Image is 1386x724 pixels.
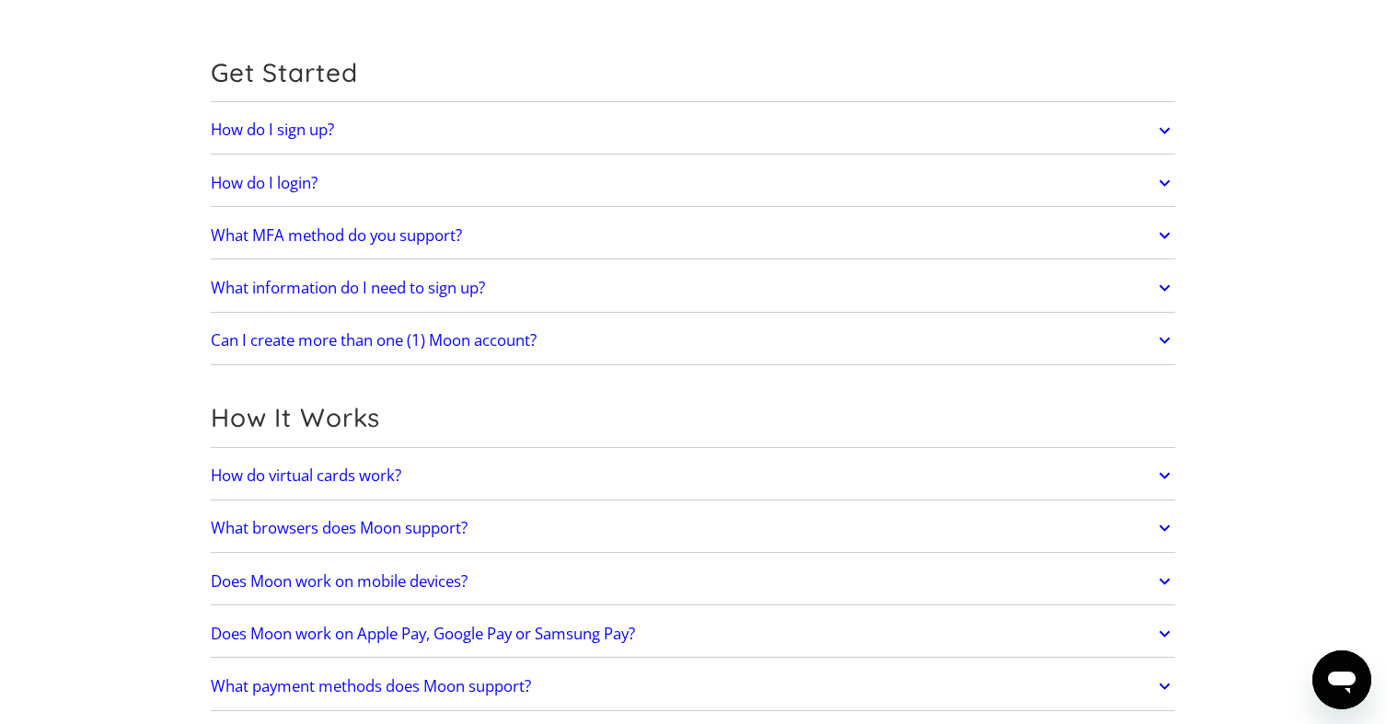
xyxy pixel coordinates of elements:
a: Does Moon work on Apple Pay, Google Pay or Samsung Pay? [211,615,1175,653]
a: What information do I need to sign up? [211,269,1175,307]
h2: How do I sign up? [211,121,334,139]
a: What browsers does Moon support? [211,509,1175,547]
h2: How It Works [211,402,1175,433]
h2: Can I create more than one (1) Moon account? [211,331,537,350]
h2: What payment methods does Moon support? [211,677,531,695]
a: Can I create more than one (1) Moon account? [211,321,1175,360]
h2: What information do I need to sign up? [211,279,485,297]
h2: How do I login? [211,174,318,192]
h2: What browsers does Moon support? [211,519,468,537]
a: What MFA method do you support? [211,216,1175,255]
a: How do virtual cards work? [211,456,1175,495]
h2: Does Moon work on mobile devices? [211,572,468,591]
h2: What MFA method do you support? [211,226,462,245]
h2: How do virtual cards work? [211,466,401,485]
iframe: Button to launch messaging window [1312,650,1371,709]
a: How do I login? [211,164,1175,202]
a: What payment methods does Moon support? [211,667,1175,706]
a: Does Moon work on mobile devices? [211,562,1175,601]
h2: Does Moon work on Apple Pay, Google Pay or Samsung Pay? [211,625,635,643]
a: How do I sign up? [211,111,1175,150]
h2: Get Started [211,57,1175,88]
